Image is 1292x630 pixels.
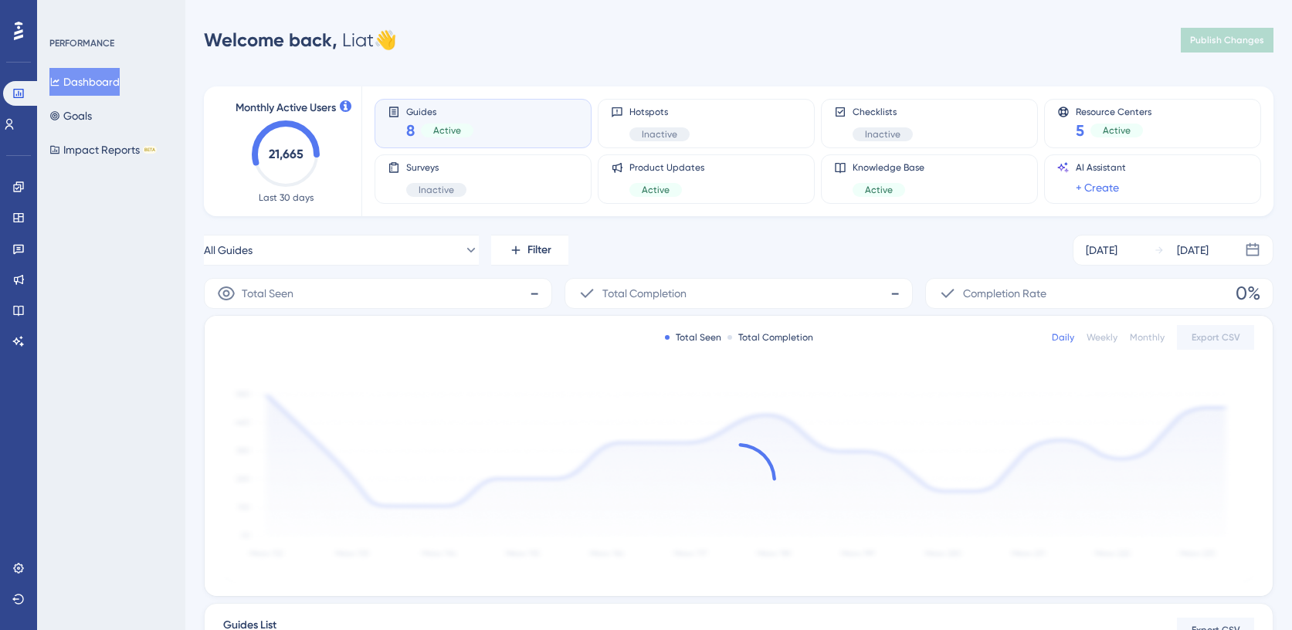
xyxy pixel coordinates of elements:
span: Active [865,184,893,196]
span: Resource Centers [1076,106,1151,117]
span: 5 [1076,120,1084,141]
div: BETA [143,146,157,154]
span: Total Completion [602,284,687,303]
div: [DATE] [1177,241,1209,259]
span: All Guides [204,241,253,259]
span: Knowledge Base [853,161,924,174]
span: Active [433,124,461,137]
button: All Guides [204,235,479,266]
span: Inactive [865,128,900,141]
span: 0% [1236,281,1260,306]
span: 8 [406,120,415,141]
button: Impact ReportsBETA [49,136,157,164]
span: Export CSV [1192,331,1240,344]
button: Dashboard [49,68,120,96]
div: Total Completion [727,331,813,344]
div: Weekly [1087,331,1117,344]
span: Inactive [642,128,677,141]
div: [DATE] [1086,241,1117,259]
span: - [530,281,539,306]
span: Last 30 days [259,191,314,204]
button: Filter [491,235,568,266]
span: Checklists [853,106,913,118]
span: Inactive [419,184,454,196]
span: Active [642,184,670,196]
div: Total Seen [665,331,721,344]
span: Product Updates [629,161,704,174]
span: Welcome back, [204,29,337,51]
span: Guides [406,106,473,117]
span: Publish Changes [1190,34,1264,46]
button: Export CSV [1177,325,1254,350]
span: Total Seen [242,284,293,303]
div: Monthly [1130,331,1165,344]
span: Completion Rate [963,284,1046,303]
div: Daily [1052,331,1074,344]
div: PERFORMANCE [49,37,114,49]
button: Goals [49,102,92,130]
span: Monthly Active Users [236,99,336,117]
text: 21,665 [269,147,304,161]
span: Hotspots [629,106,690,118]
span: Filter [527,241,551,259]
span: - [890,281,900,306]
a: + Create [1076,178,1119,197]
div: Liat 👋 [204,28,397,52]
button: Publish Changes [1181,28,1273,52]
span: Active [1103,124,1131,137]
span: Surveys [406,161,466,174]
span: AI Assistant [1076,161,1126,174]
